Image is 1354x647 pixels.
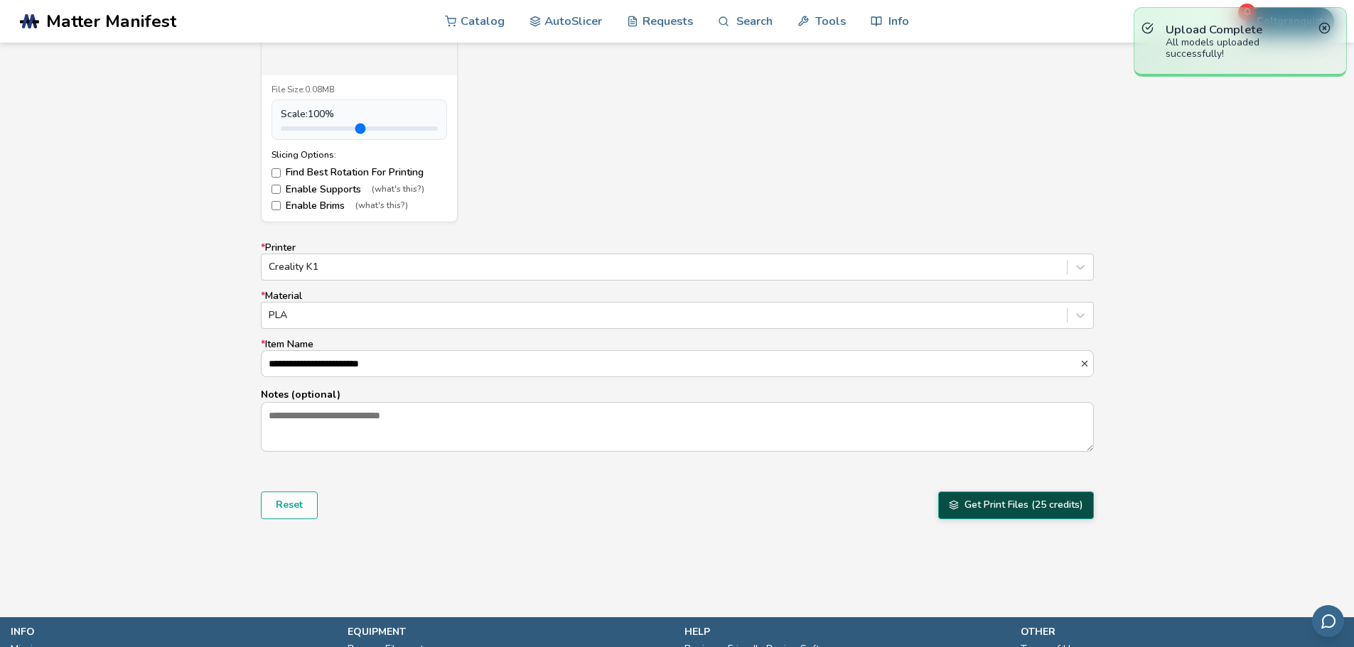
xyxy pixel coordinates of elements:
[261,387,1094,402] p: Notes (optional)
[272,167,447,178] label: Find Best Rotation For Printing
[272,201,281,210] input: Enable Brims(what's this?)
[262,351,1080,376] input: *Item Name
[261,339,1094,377] label: Item Name
[272,150,447,160] div: Slicing Options:
[272,85,447,95] div: File Size: 0.08MB
[272,185,281,194] input: Enable Supports(what's this?)
[1080,359,1093,369] button: *Item Name
[684,624,1007,639] p: help
[262,403,1093,451] textarea: Notes (optional)
[272,184,447,195] label: Enable Supports
[1166,37,1315,60] div: All models uploaded successfully!
[1166,22,1315,37] p: Upload Complete
[348,624,670,639] p: equipment
[261,290,1094,329] label: Material
[11,624,333,639] p: info
[355,201,408,211] span: (what's this?)
[261,491,318,518] button: Reset
[272,200,447,212] label: Enable Brims
[372,185,424,195] span: (what's this?)
[281,109,334,120] span: Scale: 100 %
[272,168,281,178] input: Find Best Rotation For Printing
[1312,605,1344,637] button: Send feedback via email
[46,11,176,31] span: Matter Manifest
[1021,624,1343,639] p: other
[938,491,1094,518] button: Get Print Files (25 credits)
[261,242,1094,281] label: Printer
